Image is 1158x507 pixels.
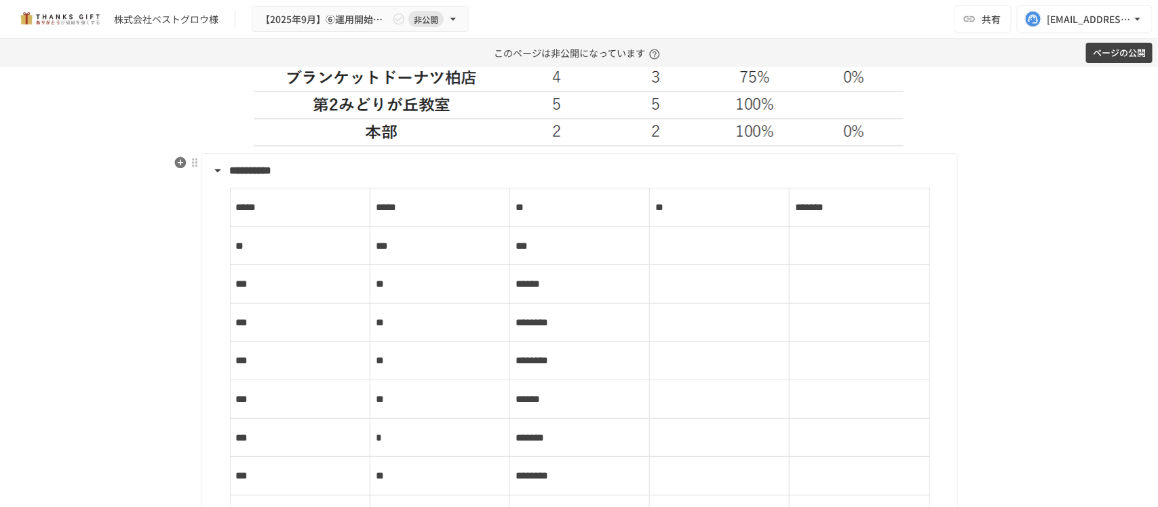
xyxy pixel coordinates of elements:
button: 【2025年9月】⑥運用開始後2回目 振り返りMTG非公開 [252,6,469,33]
div: [EMAIL_ADDRESS][DOMAIN_NAME] [1047,11,1131,28]
img: mMP1OxWUAhQbsRWCurg7vIHe5HqDpP7qZo7fRoNLXQh [16,8,103,30]
div: 株式会社ベストグロウ様 [114,12,218,26]
span: 【2025年9月】⑥運用開始後2回目 振り返りMTG [260,11,389,28]
p: このページは非公開になっています [494,39,664,67]
button: [EMAIL_ADDRESS][DOMAIN_NAME] [1017,5,1153,33]
span: 共有 [982,12,1001,26]
button: ページの公開 [1086,43,1153,64]
button: 共有 [954,5,1011,33]
span: 非公開 [408,12,444,26]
